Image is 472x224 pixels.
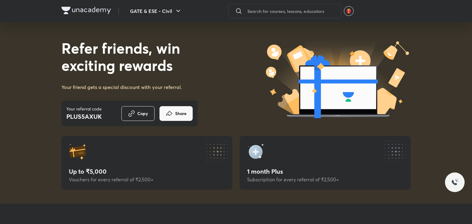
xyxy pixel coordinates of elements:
[346,8,352,14] img: avatar
[137,110,148,117] span: Copy
[61,83,182,91] h5: Your friend gets a special discount with your referral.
[451,179,458,186] img: ttu
[61,7,111,14] img: Company Logo
[61,7,111,16] a: Company Logo
[247,143,264,160] img: reward
[69,177,225,182] div: Vouchers for every referral of ₹2,500+
[69,168,225,175] div: Up to ₹5,000
[66,106,102,112] p: Your referral code
[263,39,411,120] img: laptop
[159,106,193,121] button: Share
[247,168,403,175] div: 1 month Plus
[121,106,155,121] button: Copy
[247,177,403,182] div: Subscription for every referral of ₹2,500+
[61,39,198,74] h1: Refer friends, win exciting rewards
[69,143,86,160] img: reward
[66,112,102,121] h4: PLUS5AXUK
[175,110,187,117] span: Share
[126,5,186,17] button: GATE & ESE - Civil
[344,6,354,16] button: avatar
[245,3,341,19] input: Search for courses, lessons, educators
